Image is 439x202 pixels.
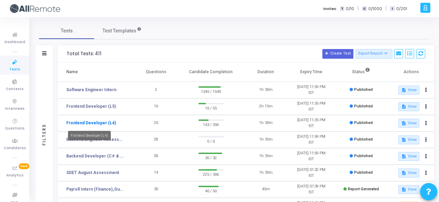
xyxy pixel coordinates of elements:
td: [DATE] 11:35 PM IST [289,98,334,115]
td: [DATE] 01:32 PM IST [289,165,334,181]
td: 1h 30m [243,82,289,98]
th: Expiry Time [289,62,334,82]
span: | [358,5,359,12]
span: 0/10 [346,6,354,12]
td: 2 [134,82,179,98]
a: SDET August Assessment [66,170,119,176]
button: View [398,169,419,177]
td: 45m [243,181,289,198]
div: Frontend Developer (L4) [68,131,111,140]
td: 28 [134,132,179,148]
button: View [398,119,419,128]
button: View [398,102,419,111]
span: Published [354,154,373,158]
span: I [390,6,394,11]
td: [DATE] 07:39 PM IST [289,181,334,198]
th: Candidate Completion [179,62,243,82]
span: 40 / 50 [198,187,224,194]
td: 28 [134,148,179,165]
td: [DATE] 11:35 PM IST [289,115,334,132]
mat-icon: description [401,187,406,192]
span: 0 / 0 [198,137,224,144]
th: Duration [243,62,289,82]
span: Published [354,87,373,92]
span: Report Generated [348,187,379,191]
td: 14 [134,165,179,181]
td: [DATE] 11:59 PM IST [289,82,334,98]
th: Actions [388,62,434,82]
span: Questions [5,126,25,132]
mat-icon: description [401,121,406,126]
mat-icon: description [401,171,406,175]
a: Software Engineer Intern [66,87,116,93]
span: Published [354,121,373,125]
td: [DATE] 11:59 PM IST [289,132,334,148]
a: Backend Developer (C# & .Net) [66,153,124,159]
span: 0/1000 [368,6,382,12]
td: 1h 30m [243,165,289,181]
span: C [362,6,367,11]
label: Invites: [323,6,337,12]
a: Frontend Developer (L4) [66,120,116,126]
td: 1h 35m [243,148,289,165]
span: 0/201 [396,6,407,12]
td: 2h 15m [243,98,289,115]
span: Tests [9,67,20,73]
td: 1h 30m [243,115,289,132]
td: 30 [134,181,179,198]
span: New [19,163,29,169]
th: Status [334,62,388,82]
span: Interviews [5,106,25,112]
span: Published [354,170,373,175]
span: | [386,5,387,12]
button: View [398,185,419,194]
span: 16 / 55 [198,104,224,111]
button: Export Report [355,49,392,59]
div: Filters [41,96,47,172]
button: View [398,135,419,144]
span: Candidates [4,145,26,151]
mat-icon: description [401,137,406,142]
td: 26 [134,115,179,132]
span: 225 / 306 [198,171,224,177]
mat-icon: description [401,154,406,159]
button: Create Test [322,49,353,59]
span: 1345 / 1540 [198,88,224,95]
span: Contests [6,86,23,92]
mat-icon: description [401,88,406,93]
button: View [398,86,419,95]
a: Payroll Intern (Finance)_Gurugram_Campus [66,186,124,192]
img: logo [9,2,60,16]
th: Questions [134,62,179,82]
span: Published [354,104,373,108]
span: 143 / 359 [198,121,224,128]
span: Tests [61,27,73,35]
button: View [398,152,419,161]
span: Published [354,137,373,142]
td: 1h 35m [243,132,289,148]
span: Dashboard [4,39,25,45]
mat-icon: description [401,104,406,109]
th: Name [58,62,134,82]
td: [DATE] 11:59 PM IST [289,148,334,165]
span: 30 / 32 [198,154,224,161]
span: Analytics [6,173,23,179]
td: 16 [134,98,179,115]
div: Total Tests: 411 [67,51,101,57]
span: Test Templates [103,27,136,35]
a: Frontend Developer (L5) [66,103,116,109]
span: T [340,6,344,11]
